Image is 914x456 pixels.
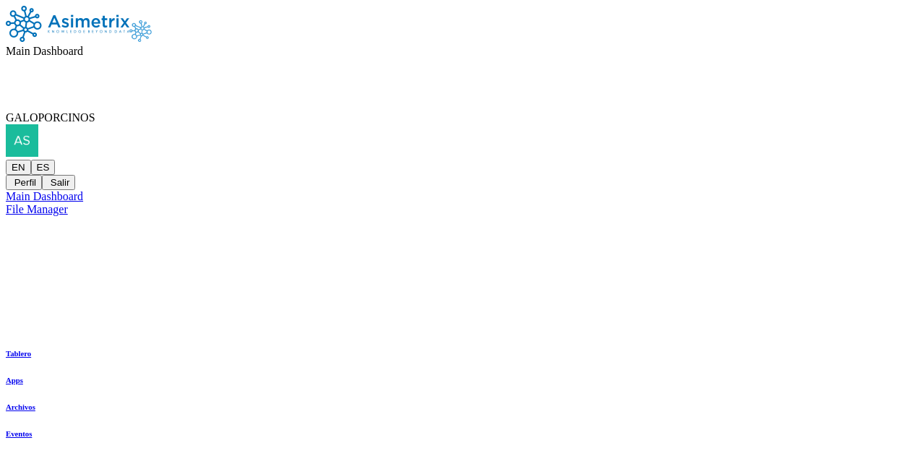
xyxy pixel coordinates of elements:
[6,111,95,124] span: GALOPORCINOS
[6,429,35,438] a: Eventos
[31,160,56,175] button: ES
[42,175,75,190] button: Salir
[6,160,31,175] button: EN
[6,403,35,411] a: Archivos
[6,190,908,203] a: Main Dashboard
[6,124,38,157] img: asistente.produccion02@songalsa.com profile pic
[6,6,129,42] img: Asimetrix logo
[6,203,908,216] a: File Manager
[6,45,83,57] span: Main Dashboard
[6,376,35,384] a: Apps
[129,20,152,42] img: Asimetrix logo
[6,175,42,190] button: Perfil
[6,349,35,358] a: Tablero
